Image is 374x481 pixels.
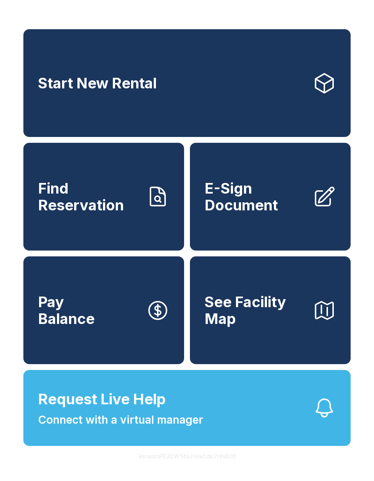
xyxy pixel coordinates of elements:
[132,446,242,466] button: VersionPE2CWShLHxwLdo7nhiB05
[38,75,157,92] span: Start New Rental
[23,370,351,446] button: Request Live HelpConnect with a virtual manager
[38,412,203,428] span: Connect with a virtual manager
[205,180,307,213] span: E-Sign Document
[38,388,166,410] span: Request Live Help
[38,294,95,327] span: Pay Balance
[23,256,184,364] a: PayBalance
[190,256,351,364] button: See Facility Map
[190,143,351,251] a: E-Sign Document
[205,294,307,327] span: See Facility Map
[23,143,184,251] a: Find Reservation
[38,180,140,213] span: Find Reservation
[23,29,351,137] a: Start New Rental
